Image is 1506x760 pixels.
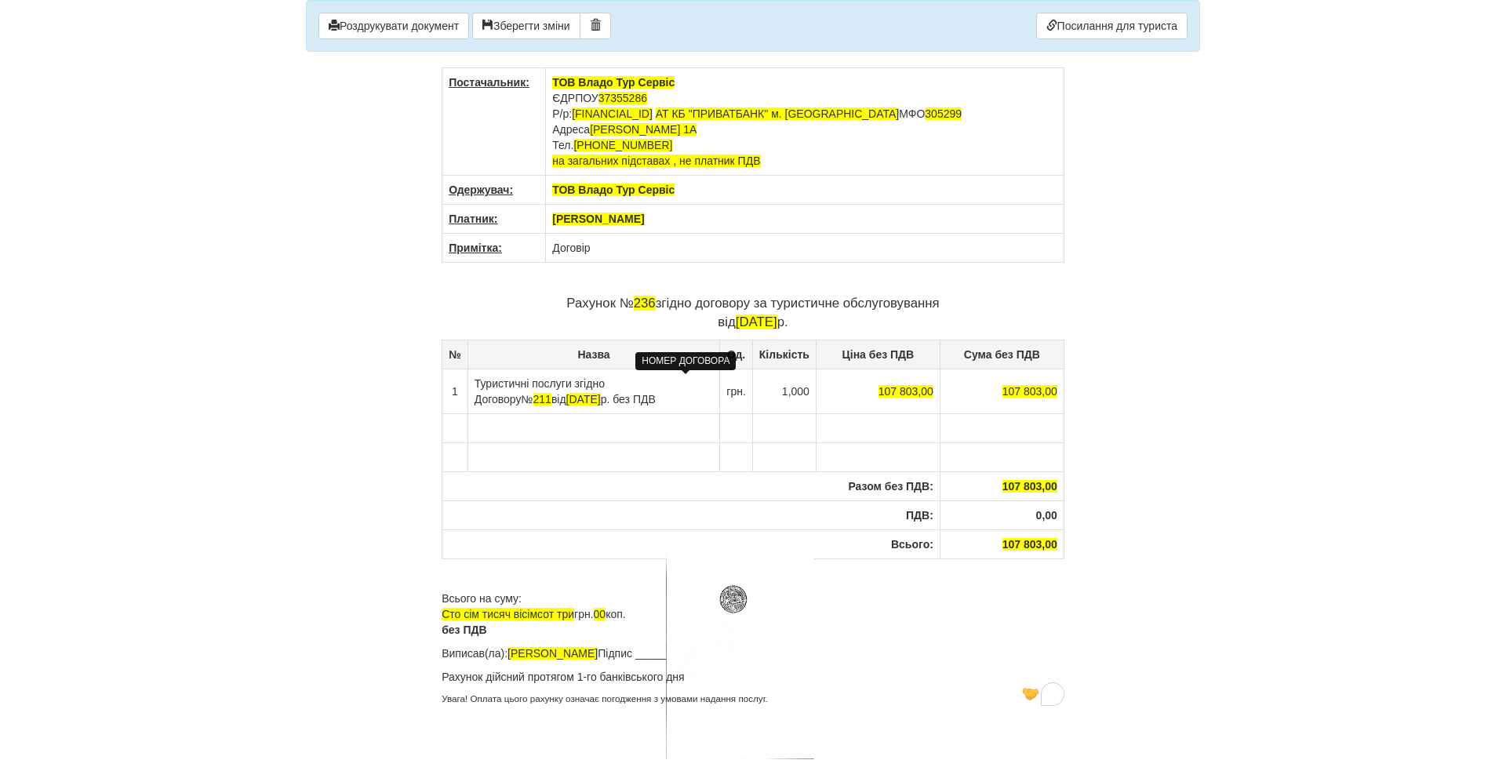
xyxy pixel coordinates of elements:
span: [DATE] [736,315,777,329]
u: Платник: [449,213,497,225]
div: To enrich screen reader interactions, please activate Accessibility in Grammarly extension settings [442,67,1064,706]
span: Сто сім тисяч вісімсот три [442,608,574,620]
span: 107 803,00 [1002,385,1057,398]
span: 211 [533,393,551,405]
th: Назва [467,340,720,369]
p: Рахунок дійсний протягом 1-го банківського дня [442,669,1064,685]
th: Всього: [442,529,940,558]
p: Всього на суму: грн. коп. [442,591,1064,638]
span: [PERSON_NAME] [552,213,644,225]
th: Сума без ПДВ [940,340,1064,369]
p: Увага! Оплата цього рахунку означає погодження з умовами надання послуг. [442,693,1064,706]
u: Постачальник: [449,76,529,89]
th: Од. [720,340,753,369]
td: 1,000 [752,369,816,413]
span: [PHONE_NUMBER] [573,139,672,151]
th: Разом без ПДВ: [442,471,940,500]
span: [FINANCIAL_ID] [572,107,653,120]
td: ЄДРПОУ Р/р: МФО Адреса Тел. [546,68,1064,176]
span: 37355286 [598,92,647,104]
th: Кількість [752,340,816,369]
th: ПДВ: [442,500,940,529]
div: НОМЕР ДОГОВОРА [635,352,736,370]
th: Ціна без ПДВ [816,340,940,369]
span: 107 803,00 [878,385,933,398]
p: Виписав(ла): Підпис ______________ [442,645,1064,661]
p: Рахунок № згідно договору за туристичне обслуговування від р. [442,294,1064,332]
u: Примітка: [449,242,502,254]
span: [DATE] [566,393,601,405]
td: 1 [442,369,468,413]
span: АТ КБ "ПРИВАТБАНК" м. [GEOGRAPHIC_DATA] [656,107,900,120]
span: ТОВ Владо Тур Сервіс [552,76,675,89]
th: № [442,340,468,369]
button: Роздрукувати документ [318,13,469,39]
a: Посилання для туриста [1036,13,1188,39]
span: 00 [594,608,606,620]
th: 0,00 [940,500,1064,529]
span: ТОВ Владо Тур Сервіс [552,184,675,196]
span: на загальних підставах , не платник ПДВ [552,155,760,167]
u: Одержувач: [449,184,513,196]
span: № [521,393,551,405]
td: грн. [720,369,753,413]
span: [PERSON_NAME] [507,647,598,660]
b: без ПДВ [442,624,486,636]
td: Договір [546,234,1064,263]
td: Туристичні послуги згідно Договору від р. без ПДВ [467,369,720,413]
span: 107 803,00 [1002,480,1057,493]
span: 236 [634,296,656,311]
button: Зберегти зміни [472,13,580,39]
span: 305299 [925,107,962,120]
img: 1658831867.png [666,550,814,759]
span: [PERSON_NAME] 1А [590,123,697,136]
span: 107 803,00 [1002,538,1057,551]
